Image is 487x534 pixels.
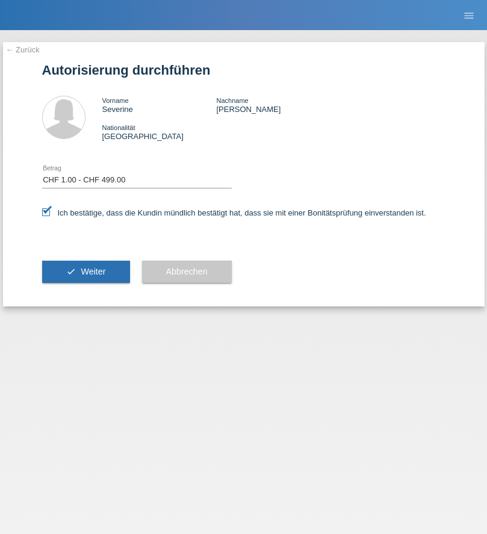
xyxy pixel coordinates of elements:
[66,267,76,276] i: check
[102,123,217,141] div: [GEOGRAPHIC_DATA]
[42,261,130,284] button: check Weiter
[142,261,232,284] button: Abbrechen
[102,124,135,131] span: Nationalität
[457,11,481,19] a: menu
[42,208,426,217] label: Ich bestätige, dass die Kundin mündlich bestätigt hat, dass sie mit einer Bonitätsprüfung einvers...
[42,63,445,78] h1: Autorisierung durchführen
[216,96,330,114] div: [PERSON_NAME]
[166,267,208,276] span: Abbrechen
[463,10,475,22] i: menu
[102,97,129,104] span: Vorname
[102,96,217,114] div: Severine
[216,97,248,104] span: Nachname
[81,267,105,276] span: Weiter
[6,45,40,54] a: ← Zurück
